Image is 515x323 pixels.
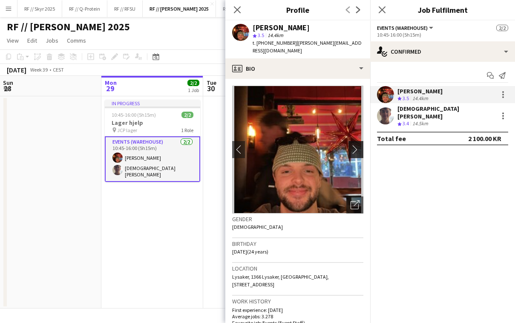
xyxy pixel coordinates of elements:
[62,0,107,17] button: RF // Q-Protein
[187,80,199,86] span: 2/2
[411,120,430,127] div: 14.5km
[258,32,264,38] span: 3.5
[181,112,193,118] span: 2/2
[24,35,40,46] a: Edit
[105,79,117,87] span: Mon
[105,100,200,107] div: In progress
[377,134,406,143] div: Total fee
[232,240,363,248] h3: Birthday
[7,20,130,33] h1: RF // [PERSON_NAME] 2025
[7,66,26,74] div: [DATE]
[397,87,443,95] div: [PERSON_NAME]
[7,37,19,44] span: View
[107,0,143,17] button: RF // RFSU
[232,248,268,255] span: [DATE] (24 years)
[205,84,216,93] span: 30
[42,35,62,46] a: Jobs
[67,37,86,44] span: Comms
[253,40,362,54] span: | [PERSON_NAME][EMAIL_ADDRESS][DOMAIN_NAME]
[225,4,370,15] h3: Profile
[105,100,200,182] app-job-card: In progress10:45-16:00 (5h15m)2/2Lager hjelp JCP lager1 RoleEvents (Warehouse)2/210:45-16:00 (5h1...
[232,297,363,305] h3: Work history
[468,134,501,143] div: 2 100.00 KR
[63,35,89,46] a: Comms
[403,120,409,127] span: 3.4
[496,25,508,31] span: 2/2
[3,35,22,46] a: View
[253,40,297,46] span: t. [PHONE_NUMBER]
[232,313,363,320] p: Average jobs: 3.278
[104,84,117,93] span: 29
[225,58,370,79] div: Bio
[377,32,508,38] div: 10:45-16:00 (5h15m)
[17,0,62,17] button: RF // Skyr 2025
[232,265,363,272] h3: Location
[370,4,515,15] h3: Job Fulfilment
[232,215,363,223] h3: Gender
[397,105,495,120] div: [DEMOGRAPHIC_DATA][PERSON_NAME]
[143,0,216,17] button: RF // [PERSON_NAME] 2025
[28,66,49,73] span: Week 39
[117,127,137,133] span: JCP lager
[346,196,363,213] div: Open photos pop-in
[232,274,329,288] span: Lysaker, 1366 Lysaker, [GEOGRAPHIC_DATA], [STREET_ADDRESS]
[232,86,363,213] img: Crew avatar or photo
[207,79,216,87] span: Tue
[53,66,64,73] div: CEST
[403,95,409,101] span: 3.5
[27,37,37,44] span: Edit
[377,25,434,31] button: Events (Warehouse)
[411,95,430,102] div: 14.4km
[216,0,306,17] button: RF // Div vakter for [PERSON_NAME]
[105,136,200,182] app-card-role: Events (Warehouse)2/210:45-16:00 (5h15m)[PERSON_NAME][DEMOGRAPHIC_DATA][PERSON_NAME]
[3,79,13,87] span: Sun
[377,25,428,31] span: Events (Warehouse)
[2,84,13,93] span: 28
[266,32,285,38] span: 14.4km
[181,127,193,133] span: 1 Role
[112,112,156,118] span: 10:45-16:00 (5h15m)
[232,224,283,230] span: [DEMOGRAPHIC_DATA]
[370,41,515,62] div: Confirmed
[188,87,199,93] div: 1 Job
[105,119,200,127] h3: Lager hjelp
[232,307,363,313] p: First experience: [DATE]
[46,37,58,44] span: Jobs
[253,24,310,32] div: [PERSON_NAME]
